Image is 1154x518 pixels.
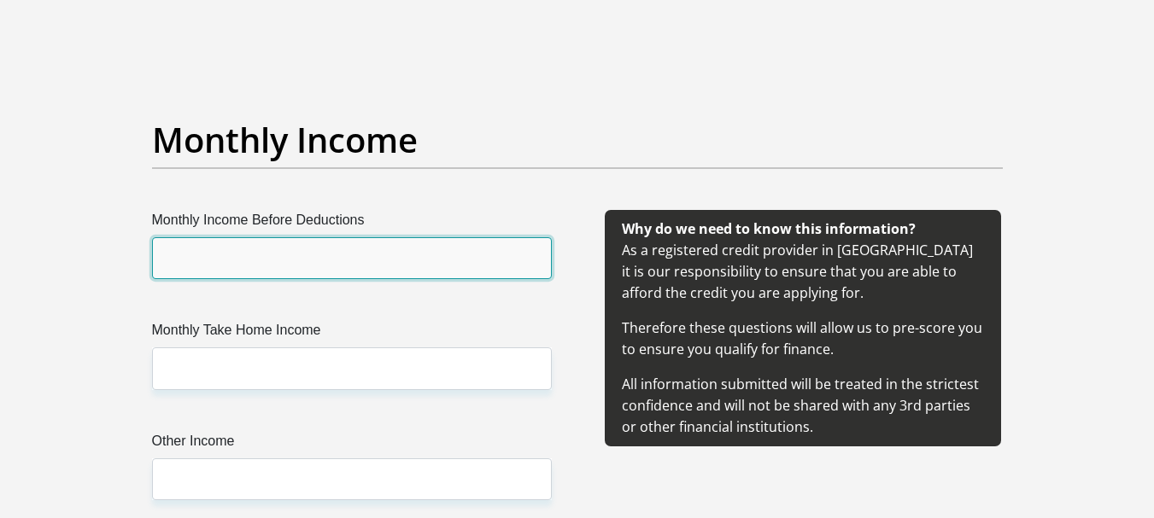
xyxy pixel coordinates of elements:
input: Monthly Income Before Deductions [152,237,552,279]
input: Monthly Take Home Income [152,347,552,389]
input: Other Income [152,458,552,500]
label: Monthly Take Home Income [152,320,552,347]
b: Why do we need to know this information? [622,219,916,238]
span: As a registered credit provider in [GEOGRAPHIC_DATA] it is our responsibility to ensure that you ... [622,219,982,436]
label: Other Income [152,431,552,458]
label: Monthly Income Before Deductions [152,210,552,237]
h2: Monthly Income [152,119,1003,160]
